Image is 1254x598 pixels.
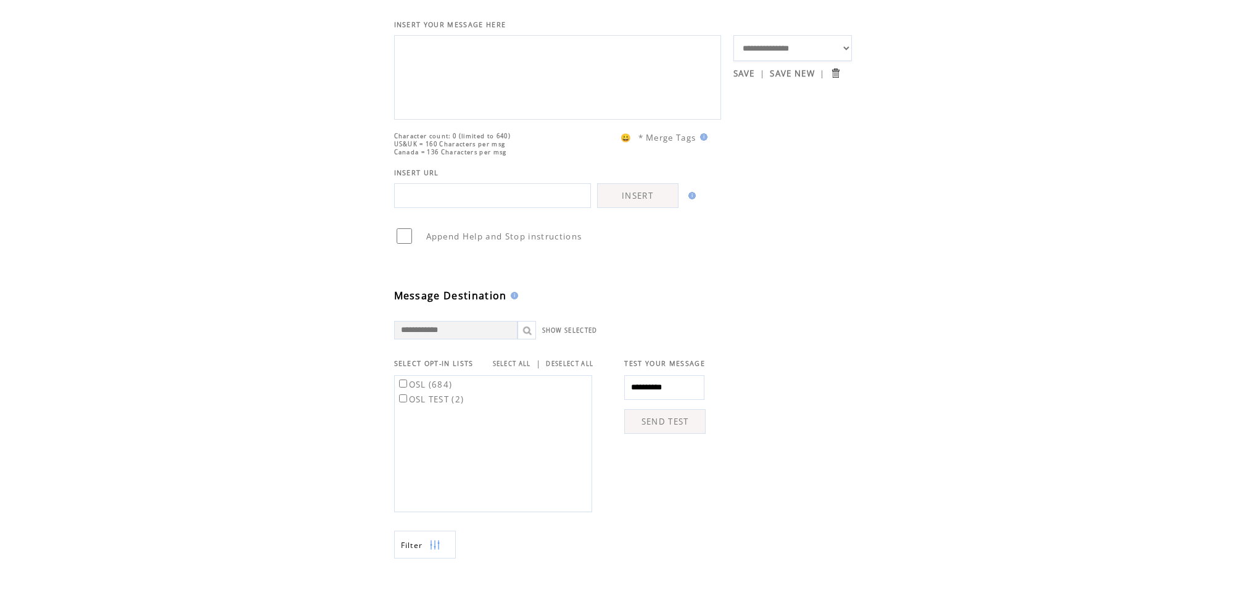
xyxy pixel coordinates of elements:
img: help.gif [685,192,696,199]
span: * Merge Tags [638,132,696,143]
a: SELECT ALL [493,360,531,368]
a: DESELECT ALL [546,360,593,368]
img: help.gif [696,133,707,141]
a: SAVE NEW [770,68,815,79]
span: | [536,358,541,369]
label: OSL (684) [397,379,453,390]
span: TEST YOUR MESSAGE [624,359,705,368]
span: Append Help and Stop instructions [426,231,582,242]
a: Filter [394,531,456,559]
span: US&UK = 160 Characters per msg [394,140,506,148]
input: OSL (684) [399,380,407,388]
span: INSERT YOUR MESSAGE HERE [394,20,506,29]
span: Show filters [401,540,423,550]
span: 😀 [621,132,632,143]
input: Submit [830,67,841,79]
a: SAVE [733,68,755,79]
span: Canada = 136 Characters per msg [394,148,507,156]
span: INSERT URL [394,168,439,177]
span: SELECT OPT-IN LISTS [394,359,474,368]
a: SHOW SELECTED [542,326,598,334]
span: | [820,68,825,79]
span: Message Destination [394,289,507,302]
img: filters.png [429,531,440,559]
span: | [760,68,765,79]
img: help.gif [507,292,518,299]
label: OSL TEST (2) [397,394,464,405]
a: SEND TEST [624,409,706,434]
input: OSL TEST (2) [399,394,407,402]
a: INSERT [597,183,679,208]
span: Character count: 0 (limited to 640) [394,132,511,140]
